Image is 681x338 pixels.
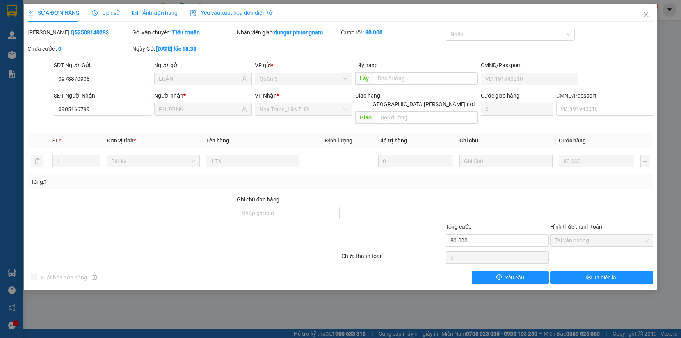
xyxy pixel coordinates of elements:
[132,10,178,16] span: Ảnh kiện hàng
[481,103,553,116] input: Cước giao hàng
[635,4,657,26] button: Close
[154,61,251,69] div: Người gửi
[446,224,471,230] span: Tổng cước
[556,91,653,100] div: CMND/Passport
[355,72,373,85] span: Lấy
[550,224,602,230] label: Hình thức thanh toán
[71,29,109,36] b: Q52508140233
[156,46,196,52] b: [DATE] lúc 18:38
[242,76,247,82] span: user
[376,111,478,124] input: Dọc đường
[456,133,556,148] th: Ghi chú
[481,73,578,85] input: VD: 191943210
[237,207,340,219] input: Ghi chú đơn hàng
[378,137,407,144] span: Giá trị hàng
[550,271,653,284] button: printerIn biên lai
[341,28,444,37] div: Cước rồi :
[378,155,453,167] input: 0
[190,10,196,16] img: icon
[31,155,43,167] button: delete
[365,29,382,36] b: 80.000
[28,44,131,53] div: Chưa cước :
[31,178,263,186] div: Tổng: 1
[132,28,235,37] div: Gói vận chuyển:
[459,155,553,167] input: Ghi Chú
[190,10,272,16] span: Yêu cầu xuất hóa đơn điện tử
[341,252,445,265] div: Chưa thanh toán
[206,155,299,167] input: VD: Bàn, Ghế
[368,100,478,109] span: [GEOGRAPHIC_DATA][PERSON_NAME] nơi
[92,10,98,16] span: clock-circle
[260,73,347,85] span: Quận 5
[54,61,151,69] div: SĐT Người Gửi
[640,155,650,167] button: plus
[107,137,136,144] span: Đơn vị tính
[37,273,90,282] span: Xuất hóa đơn hàng
[154,91,251,100] div: Người nhận
[505,273,524,282] span: Yêu cầu
[355,62,378,68] span: Lấy hàng
[355,93,380,99] span: Giao hàng
[355,111,376,124] span: Giao
[472,271,549,284] button: exclamation-circleYêu cầu
[206,137,229,144] span: Tên hàng
[481,93,519,99] label: Cước giao hàng
[325,137,352,144] span: Định lượng
[559,137,586,144] span: Cước hàng
[28,10,33,16] span: edit
[159,75,240,83] input: Tên người gửi
[159,105,240,114] input: Tên người nhận
[92,10,120,16] span: Lịch sử
[92,275,97,280] span: info-circle
[52,137,59,144] span: SL
[373,72,478,85] input: Dọc đường
[260,103,347,115] span: Nha Trang_18A THĐ
[132,44,235,53] div: Ngày GD:
[255,61,352,69] div: VP gửi
[132,10,138,16] span: picture
[496,274,502,281] span: exclamation-circle
[595,273,617,282] span: In biên lai
[481,61,578,69] div: CMND/Passport
[28,28,131,37] div: [PERSON_NAME]:
[28,10,80,16] span: SỬA ĐƠN HÀNG
[643,11,649,18] span: close
[58,46,61,52] b: 0
[54,91,151,100] div: SĐT Người Nhận
[242,107,247,112] span: user
[555,235,649,246] span: Tại văn phòng
[237,196,280,203] label: Ghi chú đơn hàng
[559,155,634,167] input: 0
[172,29,200,36] b: Tiêu chuẩn
[255,93,277,99] span: VP Nhận
[111,155,195,167] span: Bất kỳ
[274,29,323,36] b: dungnt.phuongnam
[586,274,592,281] span: printer
[237,28,340,37] div: Nhân viên giao:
